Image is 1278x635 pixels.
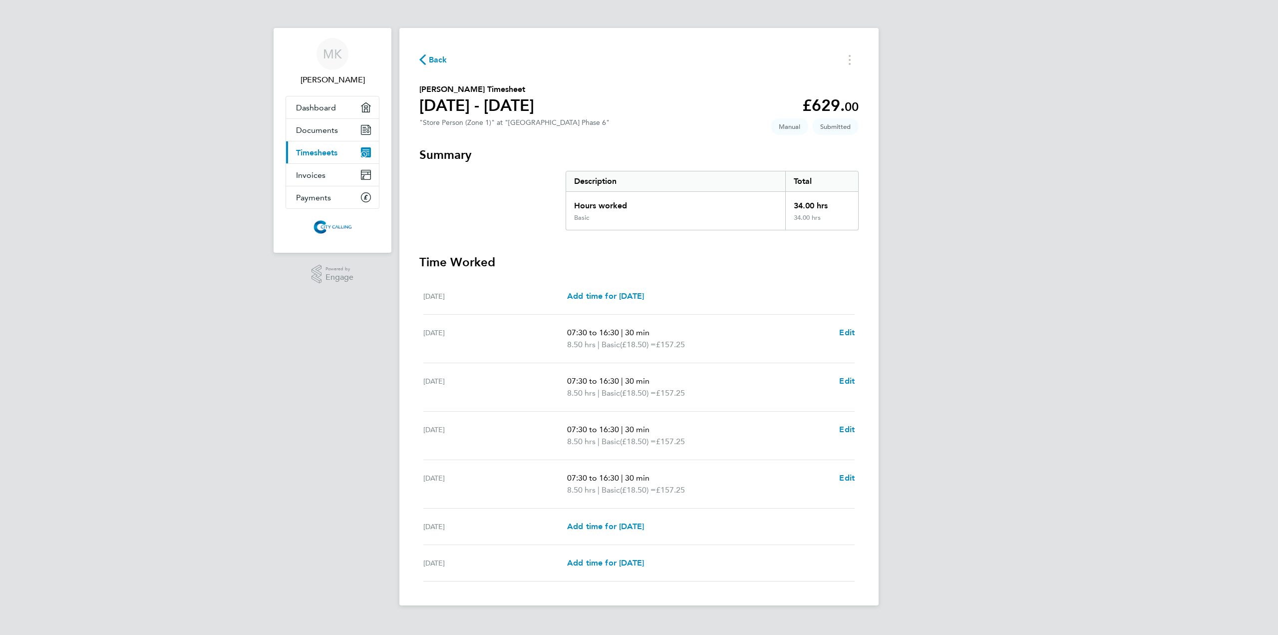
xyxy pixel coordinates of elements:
span: (£18.50) = [620,437,656,446]
span: 8.50 hrs [567,340,596,349]
span: Timesheets [296,148,337,157]
span: | [621,328,623,337]
span: Add time for [DATE] [567,522,644,531]
span: £157.25 [656,340,685,349]
span: £157.25 [656,437,685,446]
div: [DATE] [423,557,567,569]
div: [DATE] [423,375,567,399]
div: [DATE] [423,424,567,448]
span: Edit [839,473,855,483]
span: 07:30 to 16:30 [567,425,619,434]
span: MK [323,47,342,60]
span: £157.25 [656,388,685,398]
a: Payments [286,186,379,208]
a: Edit [839,424,855,436]
h2: [PERSON_NAME] Timesheet [419,83,534,95]
h1: [DATE] - [DATE] [419,95,534,115]
span: 30 min [625,328,649,337]
span: Documents [296,125,338,135]
span: 30 min [625,425,649,434]
span: Basic [602,387,620,399]
span: Mohammed Kausar [286,74,379,86]
div: Total [785,171,858,191]
a: Add time for [DATE] [567,290,644,302]
span: | [598,340,600,349]
span: 07:30 to 16:30 [567,473,619,483]
span: | [621,376,623,386]
span: | [621,425,623,434]
div: 34.00 hrs [785,214,858,230]
h3: Summary [419,147,859,163]
div: 34.00 hrs [785,192,858,214]
a: Add time for [DATE] [567,521,644,533]
span: Back [429,54,447,66]
span: 07:30 to 16:30 [567,376,619,386]
a: Go to home page [286,219,379,235]
div: [DATE] [423,472,567,496]
h3: Time Worked [419,254,859,270]
span: Engage [325,273,353,282]
a: Add time for [DATE] [567,557,644,569]
span: Edit [839,376,855,386]
span: Basic [602,436,620,448]
span: 30 min [625,376,649,386]
span: 00 [845,99,859,114]
span: Add time for [DATE] [567,558,644,568]
span: | [598,437,600,446]
a: Edit [839,327,855,339]
div: Description [566,171,785,191]
span: | [598,388,600,398]
div: [DATE] [423,327,567,351]
app-decimal: £629. [802,96,859,115]
div: Summary [566,171,859,230]
div: Hours worked [566,192,785,214]
a: Timesheets [286,141,379,163]
span: This timesheet was manually created. [771,118,808,135]
a: Edit [839,472,855,484]
span: 8.50 hrs [567,388,596,398]
span: Edit [839,425,855,434]
span: 07:30 to 16:30 [567,328,619,337]
span: Edit [839,328,855,337]
span: 8.50 hrs [567,437,596,446]
span: 30 min [625,473,649,483]
a: Invoices [286,164,379,186]
a: Edit [839,375,855,387]
button: Back [419,53,447,66]
a: Documents [286,119,379,141]
a: MK[PERSON_NAME] [286,38,379,86]
span: Add time for [DATE] [567,291,644,301]
span: Invoices [296,170,325,180]
div: "Store Person (Zone 1)" at "[GEOGRAPHIC_DATA] Phase 6" [419,118,610,127]
img: citycalling-logo-retina.png [311,219,354,235]
nav: Main navigation [274,28,391,253]
span: Payments [296,193,331,202]
span: | [621,473,623,483]
span: Dashboard [296,103,336,112]
span: (£18.50) = [620,388,656,398]
a: Powered byEngage [312,265,354,284]
a: Dashboard [286,96,379,118]
div: Basic [574,214,589,222]
span: 8.50 hrs [567,485,596,495]
span: Basic [602,339,620,351]
div: [DATE] [423,290,567,302]
span: Basic [602,484,620,496]
span: | [598,485,600,495]
span: £157.25 [656,485,685,495]
span: (£18.50) = [620,340,656,349]
span: This timesheet is Submitted. [812,118,859,135]
button: Timesheets Menu [841,52,859,67]
span: (£18.50) = [620,485,656,495]
div: [DATE] [423,521,567,533]
span: Powered by [325,265,353,273]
